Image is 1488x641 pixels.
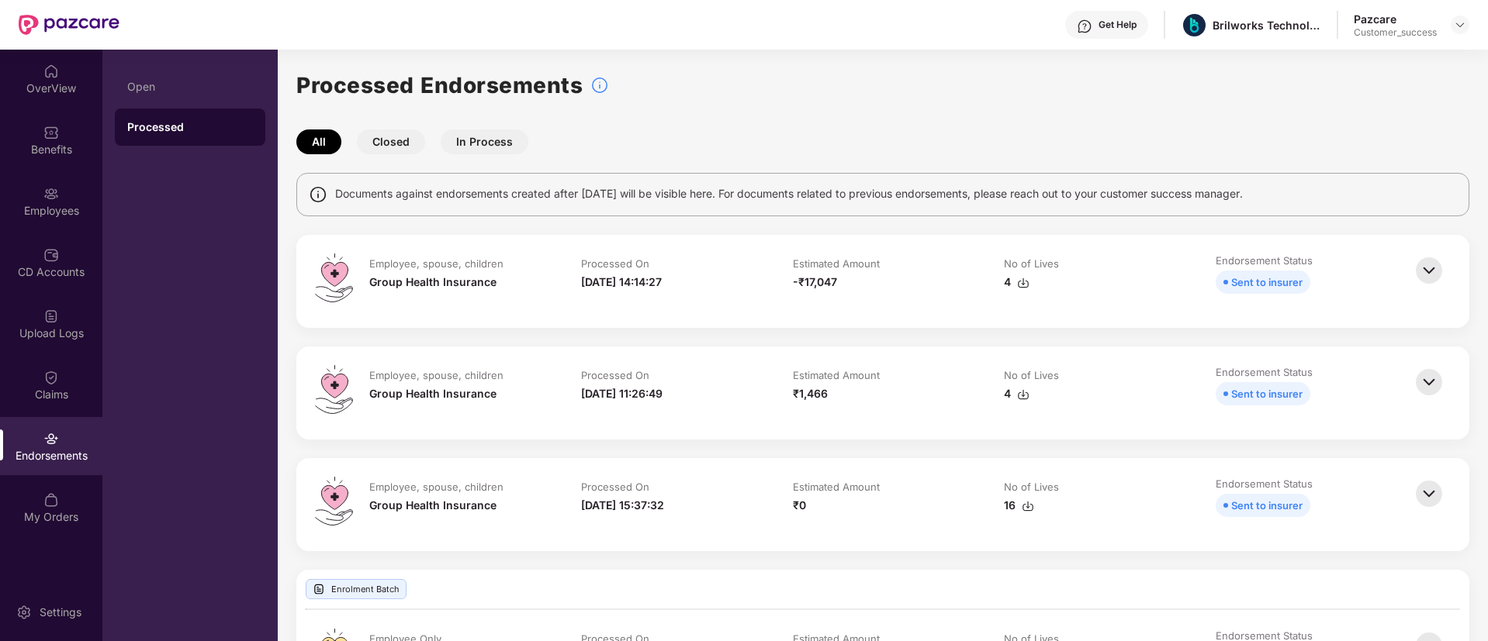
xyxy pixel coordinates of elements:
div: ₹0 [793,497,806,514]
div: Group Health Insurance [369,274,497,291]
img: svg+xml;base64,PHN2ZyBpZD0iVXBsb2FkX0xvZ3MiIGRhdGEtbmFtZT0iVXBsb2FkIExvZ3MiIHhtbG5zPSJodHRwOi8vd3... [43,308,59,324]
div: Settings [35,605,86,620]
img: svg+xml;base64,PHN2ZyBpZD0iQ0RfQWNjb3VudHMiIGRhdGEtbmFtZT0iQ0QgQWNjb3VudHMiIHhtbG5zPSJodHRwOi8vd3... [43,247,59,263]
div: Endorsement Status [1216,365,1313,379]
img: svg+xml;base64,PHN2ZyBpZD0iRW1wbG95ZWVzIiB4bWxucz0iaHR0cDovL3d3dy53My5vcmcvMjAwMC9zdmciIHdpZHRoPS... [43,186,59,202]
img: New Pazcare Logo [19,15,119,35]
div: 4 [1004,385,1029,402]
span: Documents against endorsements created after [DATE] will be visible here. For documents related t... [335,185,1243,202]
img: svg+xml;base64,PHN2ZyBpZD0iSW5mbyIgeG1sbnM9Imh0dHA6Ly93d3cudzMub3JnLzIwMDAvc3ZnIiB3aWR0aD0iMTQiIG... [309,185,327,204]
div: Estimated Amount [793,480,880,494]
div: Pazcare [1354,12,1437,26]
div: [DATE] 15:37:32 [581,497,664,514]
div: Processed [127,119,253,135]
div: Processed On [581,480,649,494]
div: [DATE] 14:14:27 [581,274,662,291]
img: svg+xml;base64,PHN2ZyBpZD0iTXlfT3JkZXJzIiBkYXRhLW5hbWU9Ik15IE9yZGVycyIgeG1sbnM9Imh0dHA6Ly93d3cudz... [43,492,59,508]
img: svg+xml;base64,PHN2ZyBpZD0iQmFjay0zMngzMiIgeG1sbnM9Imh0dHA6Ly93d3cudzMub3JnLzIwMDAvc3ZnIiB3aWR0aD... [1412,477,1446,511]
img: svg+xml;base64,PHN2ZyBpZD0iRW5kb3JzZW1lbnRzIiB4bWxucz0iaHR0cDovL3d3dy53My5vcmcvMjAwMC9zdmciIHdpZH... [43,431,59,446]
div: ₹1,466 [793,385,828,402]
div: Employee, spouse, children [369,257,503,271]
img: svg+xml;base64,PHN2ZyBpZD0iRHJvcGRvd24tMzJ4MzIiIHhtbG5zPSJodHRwOi8vd3d3LnczLm9yZy8yMDAwL3N2ZyIgd2... [1454,19,1466,31]
button: All [296,129,341,154]
button: In Process [441,129,528,154]
img: svg+xml;base64,PHN2ZyBpZD0iSW5mb18tXzMyeDMyIiBkYXRhLW5hbWU9IkluZm8gLSAzMngzMiIgeG1sbnM9Imh0dHA6Ly... [590,76,609,95]
div: 16 [1004,497,1034,514]
div: Open [127,81,253,93]
div: Processed On [581,368,649,382]
img: svg+xml;base64,PHN2ZyBpZD0iSG9tZSIgeG1sbnM9Imh0dHA6Ly93d3cudzMub3JnLzIwMDAvc3ZnIiB3aWR0aD0iMjAiIG... [43,64,59,79]
div: 4 [1004,274,1029,291]
div: Employee, spouse, children [369,480,503,494]
img: svg+xml;base64,PHN2ZyB4bWxucz0iaHR0cDovL3d3dy53My5vcmcvMjAwMC9zdmciIHdpZHRoPSI0OS4zMiIgaGVpZ2h0PS... [315,365,353,414]
img: svg+xml;base64,PHN2ZyBpZD0iQmFjay0zMngzMiIgeG1sbnM9Imh0dHA6Ly93d3cudzMub3JnLzIwMDAvc3ZnIiB3aWR0aD... [1412,365,1446,399]
img: svg+xml;base64,PHN2ZyBpZD0iU2V0dGluZy0yMHgyMCIgeG1sbnM9Imh0dHA6Ly93d3cudzMub3JnLzIwMDAvc3ZnIiB3aW... [16,605,32,620]
div: Processed On [581,257,649,271]
div: -₹17,047 [793,274,837,291]
div: Employee, spouse, children [369,368,503,382]
div: Estimated Amount [793,257,880,271]
div: Endorsement Status [1216,253,1313,267]
img: svg+xml;base64,PHN2ZyBpZD0iQ2xhaW0iIHhtbG5zPSJodHRwOi8vd3d3LnczLm9yZy8yMDAwL3N2ZyIgd2lkdGg9IjIwIi... [43,370,59,385]
div: Sent to insurer [1231,385,1303,402]
img: svg+xml;base64,PHN2ZyB4bWxucz0iaHR0cDovL3d3dy53My5vcmcvMjAwMC9zdmciIHdpZHRoPSI0OS4zMiIgaGVpZ2h0PS... [315,477,353,526]
div: No of Lives [1004,480,1059,494]
div: Group Health Insurance [369,385,497,402]
div: Endorsement Status [1216,477,1313,491]
div: Sent to insurer [1231,497,1303,514]
button: Closed [357,129,425,154]
img: svg+xml;base64,PHN2ZyB4bWxucz0iaHR0cDovL3d3dy53My5vcmcvMjAwMC9zdmciIHdpZHRoPSI0OS4zMiIgaGVpZ2h0PS... [315,253,353,302]
img: svg+xml;base64,PHN2ZyBpZD0iRG93bmxvYWQtMzJ4MzIiIHhtbG5zPSJodHRwOi8vd3d3LnczLm9yZy8yMDAwL3N2ZyIgd2... [1017,277,1029,289]
div: [DATE] 11:26:49 [581,385,663,402]
div: No of Lives [1004,257,1059,271]
div: Group Health Insurance [369,497,497,514]
div: Get Help [1099,19,1137,31]
div: Brilworks Technology Private Limited [1213,18,1321,33]
img: svg+xml;base64,PHN2ZyBpZD0iRG93bmxvYWQtMzJ4MzIiIHhtbG5zPSJodHRwOi8vd3d3LnczLm9yZy8yMDAwL3N2ZyIgd2... [1022,500,1034,512]
h1: Processed Endorsements [296,68,583,102]
div: Estimated Amount [793,368,880,382]
div: Enrolment Batch [306,579,407,599]
img: svg+xml;base64,PHN2ZyBpZD0iRG93bmxvYWQtMzJ4MzIiIHhtbG5zPSJodHRwOi8vd3d3LnczLm9yZy8yMDAwL3N2ZyIgd2... [1017,388,1029,401]
img: download.jpg [1183,14,1206,36]
img: svg+xml;base64,PHN2ZyBpZD0iSGVscC0zMngzMiIgeG1sbnM9Imh0dHA6Ly93d3cudzMub3JnLzIwMDAvc3ZnIiB3aWR0aD... [1077,19,1092,34]
img: svg+xml;base64,PHN2ZyBpZD0iQmVuZWZpdHMiIHhtbG5zPSJodHRwOi8vd3d3LnczLm9yZy8yMDAwL3N2ZyIgd2lkdGg9Ij... [43,125,59,140]
div: Customer_success [1354,26,1437,39]
img: svg+xml;base64,PHN2ZyBpZD0iQmFjay0zMngzMiIgeG1sbnM9Imh0dHA6Ly93d3cudzMub3JnLzIwMDAvc3ZnIiB3aWR0aD... [1412,253,1446,288]
div: No of Lives [1004,368,1059,382]
img: svg+xml;base64,PHN2ZyBpZD0iVXBsb2FkX0xvZ3MiIGRhdGEtbmFtZT0iVXBsb2FkIExvZ3MiIHhtbG5zPSJodHRwOi8vd3... [313,583,325,595]
div: Sent to insurer [1231,274,1303,291]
